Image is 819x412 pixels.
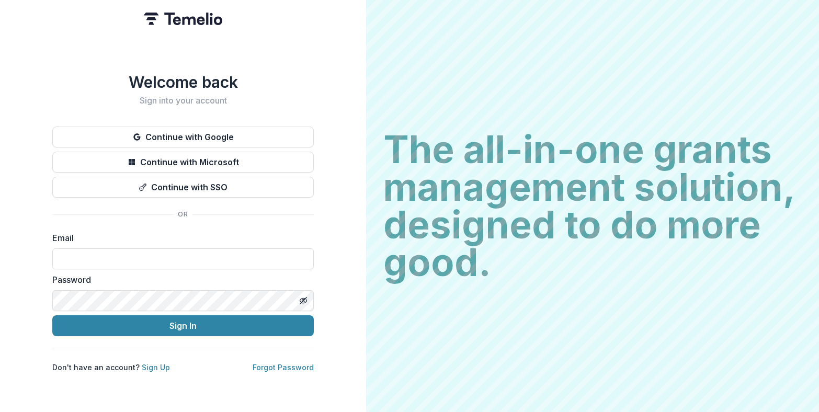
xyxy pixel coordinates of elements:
[295,292,312,309] button: Toggle password visibility
[52,362,170,373] p: Don't have an account?
[52,232,308,244] label: Email
[52,177,314,198] button: Continue with SSO
[52,96,314,106] h2: Sign into your account
[52,73,314,91] h1: Welcome back
[52,273,308,286] label: Password
[52,127,314,147] button: Continue with Google
[52,152,314,173] button: Continue with Microsoft
[142,363,170,372] a: Sign Up
[253,363,314,372] a: Forgot Password
[52,315,314,336] button: Sign In
[144,13,222,25] img: Temelio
